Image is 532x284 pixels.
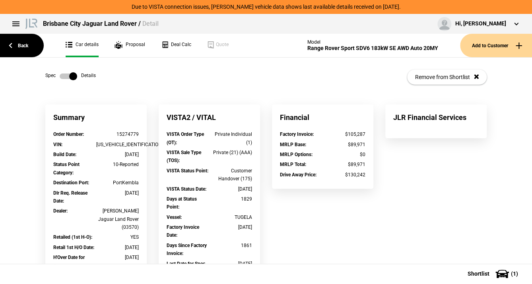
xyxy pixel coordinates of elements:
[53,162,80,175] strong: Status Point Category :
[272,104,373,130] div: Financial
[53,152,76,157] strong: Build Date :
[24,17,39,29] img: landrover.png
[96,243,139,251] div: [DATE]
[307,39,438,45] div: Model
[456,264,532,284] button: Shortlist(1)
[323,160,366,168] div: $89,971
[53,208,68,214] strong: Dealer :
[53,245,94,250] strong: Retail 1st H/O Date :
[45,72,96,80] div: Spec Details
[210,167,252,183] div: Customer Handover (175)
[167,214,182,220] strong: Vessel :
[43,19,159,28] div: Brisbane City Jaguar Land Rover /
[210,241,252,249] div: 1861
[210,223,252,231] div: [DATE]
[167,168,208,174] strong: VISTA Status Point :
[96,130,139,138] div: 15274779
[210,195,252,203] div: 1829
[307,45,438,52] div: Range Rover Sport SDV6 183kW SE AWD Auto 20MY
[210,149,252,156] div: Private (21) (AAA)
[45,104,147,130] div: Summary
[511,271,518,276] span: ( 1 )
[53,255,85,268] strong: H'Over Date for Support :
[323,141,366,149] div: $89,971
[167,243,207,256] strong: Days Since Factory Invoice :
[96,207,139,231] div: [PERSON_NAME] Jaguar Land Rover (03570)
[115,34,145,57] a: Proposal
[210,130,252,147] div: Private Individual (1)
[407,70,487,85] button: Remove from Shortlist
[159,104,260,130] div: VISTA2 / VITAL
[66,34,99,57] a: Car details
[53,131,84,137] strong: Order Number :
[280,172,316,178] strong: Drive Away Price :
[468,271,489,276] span: Shortlist
[96,189,139,197] div: [DATE]
[280,142,306,147] strong: MRLP Base :
[167,150,201,163] strong: VISTA Sale Type (TOS) :
[323,130,366,138] div: $105,287
[96,253,139,261] div: [DATE]
[280,152,313,157] strong: MRLP Options :
[280,162,306,167] strong: MRLP Total :
[96,179,139,187] div: PortKembla
[210,260,252,268] div: [DATE]
[53,180,89,185] strong: Destination Port :
[167,196,197,210] strong: Days at Status Point :
[142,20,159,27] span: Detail
[53,234,92,240] strong: Retailed (1st H-O) :
[96,141,139,149] div: [US_VEHICLE_IDENTIFICATION_NUMBER]
[167,224,199,238] strong: Factory Invoice Date :
[210,185,252,193] div: [DATE]
[280,131,314,137] strong: Factory Invoice :
[53,190,87,204] strong: Dlr Req. Release Date :
[385,104,487,130] div: JLR Financial Services
[323,151,366,158] div: $0
[96,151,139,158] div: [DATE]
[460,34,532,57] button: Add to Customer
[210,213,252,221] div: TUGELA
[53,142,62,147] strong: VIN :
[161,34,191,57] a: Deal Calc
[96,160,139,168] div: 10-Reported
[167,186,206,192] strong: VISTA Status Date :
[167,261,206,274] strong: Last Date for Spec. Change :
[167,131,204,145] strong: VISTA Order Type (OT) :
[96,233,139,241] div: YES
[455,20,506,28] div: Hi, [PERSON_NAME]
[323,171,366,179] div: $130,242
